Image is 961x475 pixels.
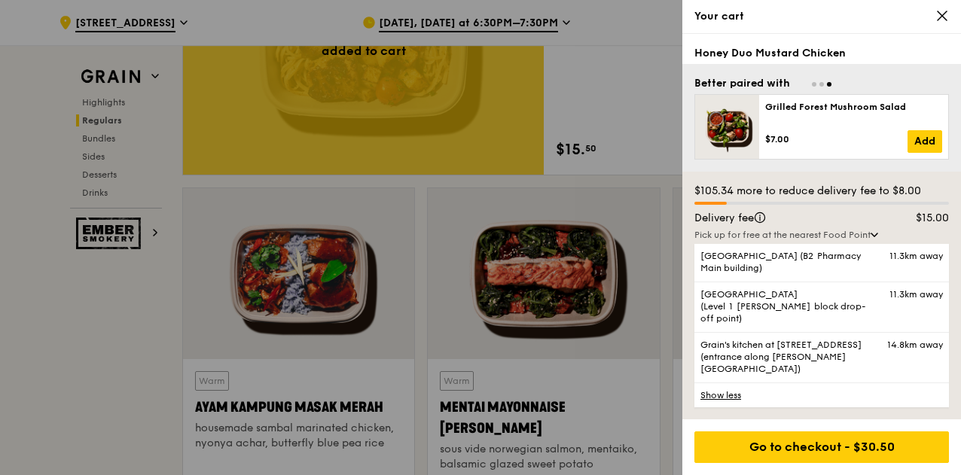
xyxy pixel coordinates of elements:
a: Add [908,130,942,153]
span: Go to slide 1 [812,82,816,87]
span: 14.8km away [887,339,943,351]
span: [GEOGRAPHIC_DATA] (B2 Pharmacy Main building) [700,250,883,274]
div: Better paired with [694,76,790,91]
div: Delivery fee [685,211,890,226]
span: 11.3km away [889,288,943,300]
span: Go to slide 3 [827,82,831,87]
span: Go to slide 2 [819,82,824,87]
span: [GEOGRAPHIC_DATA] (Level 1 [PERSON_NAME] block drop-off point) [700,288,883,324]
div: $7.00 [765,133,908,145]
div: Pick up for free at the nearest Food Point [694,229,949,241]
div: Grilled Forest Mushroom Salad [765,101,942,113]
a: Show less [694,382,949,407]
span: 11.3km away [889,250,943,262]
span: Grain's kitchen at [STREET_ADDRESS] (entrance along [PERSON_NAME][GEOGRAPHIC_DATA]) [700,339,883,375]
div: $15.00 [890,211,959,226]
div: Your cart [694,9,949,24]
div: $105.34 more to reduce delivery fee to $8.00 [694,184,949,199]
div: Honey Duo Mustard Chicken [694,46,949,61]
div: Go to checkout - $30.50 [694,431,949,463]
